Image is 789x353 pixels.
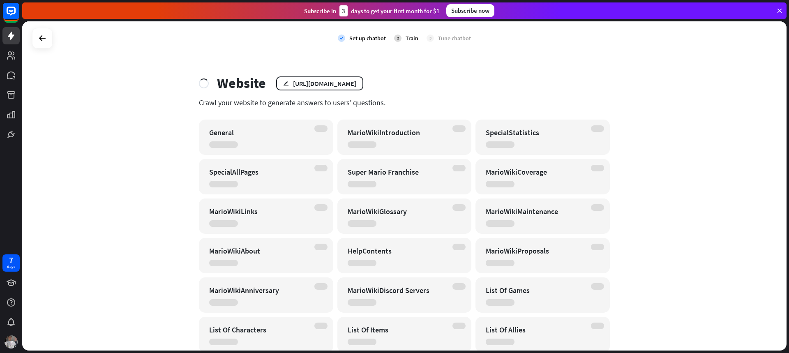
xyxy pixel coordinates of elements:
div: List Of Characters [209,325,309,335]
div: 7 [9,256,13,264]
div: List Of Games [486,286,585,295]
div: MarioWikiAbout [209,246,309,256]
div: Crawl your website to generate answers to users’ questions. [199,98,610,107]
div: 3 [427,35,434,42]
button: Open LiveChat chat widget [7,3,31,28]
div: List Of Items [348,325,447,335]
div: Super Mario Franchise [348,167,447,177]
i: check [338,35,345,42]
div: days [7,264,15,270]
div: Subscribe now [446,4,494,17]
div: MarioWikiCoverage [486,167,585,177]
i: edit [283,81,289,86]
div: 3 [339,5,348,16]
div: 2 [394,35,401,42]
div: MarioWikiMaintenance [486,207,585,216]
div: Train [406,35,418,42]
div: [URL][DOMAIN_NAME] [293,79,356,88]
div: Website [217,75,266,92]
div: MarioWikiDiscord Servers [348,286,447,295]
a: 7 days [2,254,20,272]
div: Tune chatbot [438,35,471,42]
div: MarioWikiAnniversary [209,286,309,295]
div: MarioWikiIntroduction [348,128,447,137]
div: List Of Allies [486,325,585,335]
div: General [209,128,309,137]
div: SpecialStatistics [486,128,585,137]
div: Set up chatbot [349,35,386,42]
div: Subscribe in days to get your first month for $1 [304,5,440,16]
div: MarioWikiGlossary [348,207,447,216]
div: HelpContents [348,246,447,256]
div: MarioWikiLinks [209,207,309,216]
div: SpecialAllPages [209,167,309,177]
div: MarioWikiProposals [486,246,585,256]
